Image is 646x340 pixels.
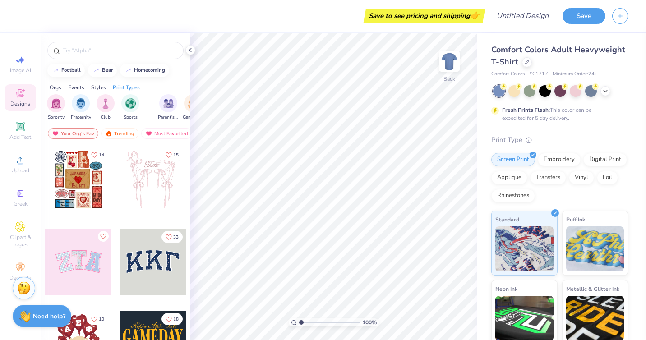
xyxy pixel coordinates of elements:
[491,135,628,145] div: Print Type
[124,114,138,121] span: Sports
[530,171,566,184] div: Transfers
[98,231,109,242] button: Like
[161,231,183,243] button: Like
[68,83,84,92] div: Events
[87,149,108,161] button: Like
[173,153,179,157] span: 15
[502,106,613,122] div: This color can be expedited for 5 day delivery.
[76,98,86,109] img: Fraternity Image
[491,171,527,184] div: Applique
[14,200,28,207] span: Greek
[563,8,605,24] button: Save
[52,130,59,137] img: most_fav.gif
[566,284,619,294] span: Metallic & Glitter Ink
[47,94,65,121] button: filter button
[62,46,178,55] input: Try "Alpha"
[48,128,98,139] div: Your Org's Fav
[495,226,554,271] img: Standard
[145,130,152,137] img: most_fav.gif
[183,94,203,121] button: filter button
[97,94,115,121] div: filter for Club
[101,128,138,139] div: Trending
[491,70,525,78] span: Comfort Colors
[121,94,139,121] button: filter button
[125,98,136,109] img: Sports Image
[158,114,179,121] span: Parent's Weekend
[51,98,61,109] img: Sorority Image
[101,114,111,121] span: Club
[102,68,113,73] div: bear
[470,10,480,21] span: 👉
[120,64,169,77] button: homecoming
[491,44,625,67] span: Comfort Colors Adult Heavyweight T-Shirt
[99,317,104,322] span: 10
[583,153,627,166] div: Digital Print
[9,133,31,141] span: Add Text
[491,189,535,202] div: Rhinestones
[125,68,132,73] img: trend_line.gif
[173,235,179,239] span: 33
[529,70,548,78] span: # C1717
[121,94,139,121] div: filter for Sports
[440,52,458,70] img: Back
[141,128,192,139] div: Most Favorited
[566,226,624,271] img: Puff Ink
[491,153,535,166] div: Screen Print
[158,94,179,121] div: filter for Parent's Weekend
[173,317,179,322] span: 18
[538,153,581,166] div: Embroidery
[93,68,100,73] img: trend_line.gif
[495,284,517,294] span: Neon Ink
[71,114,91,121] span: Fraternity
[10,100,30,107] span: Designs
[101,98,111,109] img: Club Image
[61,68,81,73] div: football
[71,94,91,121] button: filter button
[5,234,36,248] span: Clipart & logos
[10,67,31,74] span: Image AI
[161,313,183,325] button: Like
[88,64,117,77] button: bear
[366,9,483,23] div: Save to see pricing and shipping
[553,70,598,78] span: Minimum Order: 24 +
[47,94,65,121] div: filter for Sorority
[163,98,174,109] img: Parent's Weekend Image
[50,83,61,92] div: Orgs
[489,7,556,25] input: Untitled Design
[52,68,60,73] img: trend_line.gif
[188,98,198,109] img: Game Day Image
[87,313,108,325] button: Like
[71,94,91,121] div: filter for Fraternity
[113,83,140,92] div: Print Types
[99,153,104,157] span: 14
[161,149,183,161] button: Like
[183,94,203,121] div: filter for Game Day
[183,114,203,121] span: Game Day
[9,274,31,281] span: Decorate
[33,312,65,321] strong: Need help?
[597,171,618,184] div: Foil
[495,215,519,224] span: Standard
[11,167,29,174] span: Upload
[362,318,377,326] span: 100 %
[47,64,85,77] button: football
[48,114,65,121] span: Sorority
[502,106,550,114] strong: Fresh Prints Flash:
[566,215,585,224] span: Puff Ink
[97,94,115,121] button: filter button
[134,68,165,73] div: homecoming
[569,171,594,184] div: Vinyl
[105,130,112,137] img: trending.gif
[91,83,106,92] div: Styles
[158,94,179,121] button: filter button
[443,75,455,83] div: Back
